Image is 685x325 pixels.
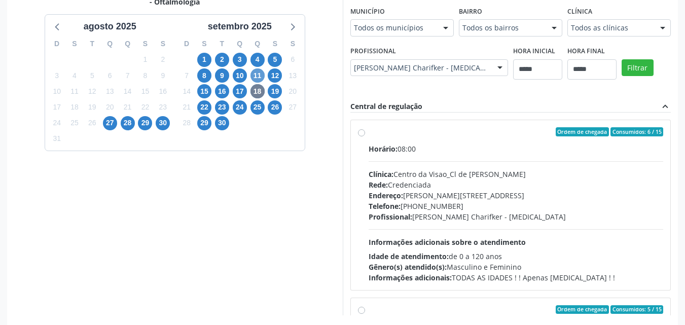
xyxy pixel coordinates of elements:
span: quinta-feira, 11 de setembro de 2025 [250,68,265,83]
span: domingo, 7 de setembro de 2025 [179,68,194,83]
span: segunda-feira, 15 de setembro de 2025 [197,84,211,98]
div: S [196,36,213,52]
span: terça-feira, 5 de agosto de 2025 [85,68,99,83]
span: Endereço: [369,191,403,200]
span: domingo, 21 de setembro de 2025 [179,100,194,115]
div: Q [231,36,248,52]
span: segunda-feira, 11 de agosto de 2025 [67,84,82,98]
span: terça-feira, 2 de setembro de 2025 [215,53,229,67]
span: quinta-feira, 7 de agosto de 2025 [121,68,135,83]
div: Q [101,36,119,52]
span: Informações adicionais: [369,273,452,282]
span: Telefone: [369,201,401,211]
span: segunda-feira, 4 de agosto de 2025 [67,68,82,83]
span: sexta-feira, 12 de setembro de 2025 [268,68,282,83]
div: Q [119,36,136,52]
span: [PERSON_NAME] Charifker - [MEDICAL_DATA] [354,63,487,73]
div: de 0 a 120 anos [369,251,664,262]
span: sexta-feira, 15 de agosto de 2025 [138,84,152,98]
span: domingo, 31 de agosto de 2025 [50,132,64,146]
span: quarta-feira, 10 de setembro de 2025 [233,68,247,83]
span: terça-feira, 23 de setembro de 2025 [215,100,229,115]
span: Todos as clínicas [571,23,650,33]
span: Consumidos: 6 / 15 [610,127,663,136]
span: segunda-feira, 22 de setembro de 2025 [197,100,211,115]
span: domingo, 17 de agosto de 2025 [50,100,64,115]
span: sexta-feira, 19 de setembro de 2025 [268,84,282,98]
div: TODAS AS IDADES ! ! Apenas [MEDICAL_DATA] ! ! [369,272,664,283]
label: Profissional [350,44,396,59]
span: quinta-feira, 28 de agosto de 2025 [121,116,135,130]
span: quinta-feira, 21 de agosto de 2025 [121,100,135,115]
i: expand_less [660,101,671,112]
span: Horário: [369,144,398,154]
div: S [154,36,172,52]
span: quarta-feira, 6 de agosto de 2025 [103,68,117,83]
span: quarta-feira, 20 de agosto de 2025 [103,100,117,115]
span: quinta-feira, 18 de setembro de 2025 [250,84,265,98]
span: Rede: [369,180,388,190]
span: terça-feira, 12 de agosto de 2025 [85,84,99,98]
span: quarta-feira, 27 de agosto de 2025 [103,116,117,130]
span: sábado, 2 de agosto de 2025 [156,53,170,67]
span: segunda-feira, 25 de agosto de 2025 [67,116,82,130]
span: sexta-feira, 5 de setembro de 2025 [268,53,282,67]
div: setembro 2025 [204,20,276,33]
span: sábado, 20 de setembro de 2025 [285,84,300,98]
span: quarta-feira, 13 de agosto de 2025 [103,84,117,98]
span: quinta-feira, 25 de setembro de 2025 [250,100,265,115]
span: sexta-feira, 26 de setembro de 2025 [268,100,282,115]
span: sexta-feira, 22 de agosto de 2025 [138,100,152,115]
label: Bairro [459,4,482,19]
div: S [266,36,284,52]
span: terça-feira, 9 de setembro de 2025 [215,68,229,83]
div: Centro da Visao_Cl de [PERSON_NAME] [369,169,664,179]
button: Filtrar [622,59,654,77]
label: Hora final [567,44,605,59]
div: Q [248,36,266,52]
div: D [178,36,196,52]
span: sexta-feira, 1 de agosto de 2025 [138,53,152,67]
span: sábado, 30 de agosto de 2025 [156,116,170,130]
span: sábado, 13 de setembro de 2025 [285,68,300,83]
span: domingo, 14 de setembro de 2025 [179,84,194,98]
span: segunda-feira, 1 de setembro de 2025 [197,53,211,67]
span: Idade de atendimento: [369,251,449,261]
span: quarta-feira, 17 de setembro de 2025 [233,84,247,98]
span: domingo, 28 de setembro de 2025 [179,116,194,130]
div: S [66,36,84,52]
span: Clínica: [369,169,393,179]
label: Município [350,4,385,19]
span: segunda-feira, 18 de agosto de 2025 [67,100,82,115]
span: sábado, 16 de agosto de 2025 [156,84,170,98]
span: Consumidos: 5 / 15 [610,305,663,314]
span: Informações adicionais sobre o atendimento [369,237,526,247]
span: quarta-feira, 3 de setembro de 2025 [233,53,247,67]
span: quarta-feira, 24 de setembro de 2025 [233,100,247,115]
div: agosto 2025 [80,20,140,33]
span: Ordem de chegada [556,305,609,314]
div: [PERSON_NAME] Charifker - [MEDICAL_DATA] [369,211,664,222]
span: sábado, 23 de agosto de 2025 [156,100,170,115]
span: terça-feira, 16 de setembro de 2025 [215,84,229,98]
span: quinta-feira, 14 de agosto de 2025 [121,84,135,98]
span: terça-feira, 19 de agosto de 2025 [85,100,99,115]
span: Gênero(s) atendido(s): [369,262,447,272]
span: terça-feira, 26 de agosto de 2025 [85,116,99,130]
span: Ordem de chegada [556,127,609,136]
span: Profissional: [369,212,412,222]
span: quinta-feira, 4 de setembro de 2025 [250,53,265,67]
span: Todos os bairros [462,23,542,33]
span: sábado, 9 de agosto de 2025 [156,68,170,83]
span: domingo, 10 de agosto de 2025 [50,84,64,98]
span: sexta-feira, 29 de agosto de 2025 [138,116,152,130]
span: segunda-feira, 29 de setembro de 2025 [197,116,211,130]
span: domingo, 24 de agosto de 2025 [50,116,64,130]
label: Clínica [567,4,592,19]
span: sábado, 27 de setembro de 2025 [285,100,300,115]
label: Hora inicial [513,44,555,59]
span: Todos os municípios [354,23,433,33]
span: sábado, 6 de setembro de 2025 [285,53,300,67]
span: domingo, 3 de agosto de 2025 [50,68,64,83]
div: T [213,36,231,52]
